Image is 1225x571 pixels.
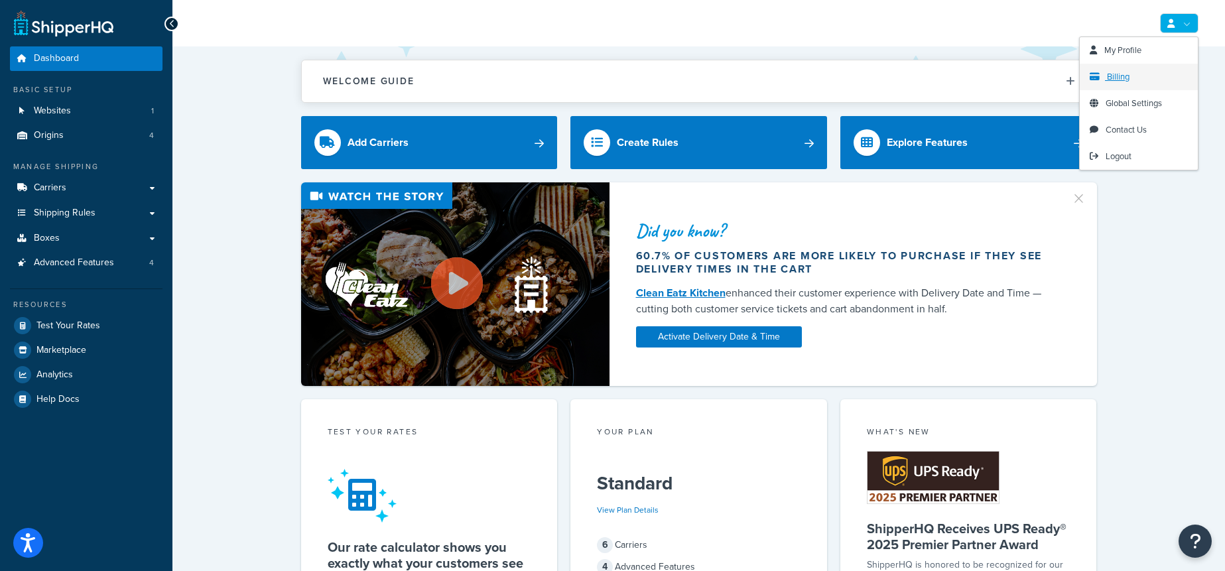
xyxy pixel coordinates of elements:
[34,233,60,244] span: Boxes
[1080,64,1198,90] a: Billing
[328,426,531,441] div: Test your rates
[636,249,1055,276] div: 60.7% of customers are more likely to purchase if they see delivery times in the cart
[34,53,79,64] span: Dashboard
[10,363,162,387] a: Analytics
[10,387,162,411] a: Help Docs
[34,182,66,194] span: Carriers
[34,257,114,269] span: Advanced Features
[34,105,71,117] span: Websites
[636,285,1055,317] div: enhanced their customer experience with Delivery Date and Time — cutting both customer service ti...
[1104,44,1141,56] span: My Profile
[10,123,162,148] a: Origins4
[10,201,162,225] a: Shipping Rules
[10,161,162,172] div: Manage Shipping
[636,285,726,300] a: Clean Eatz Kitchen
[597,537,613,553] span: 6
[302,60,1096,102] button: Welcome Guide
[149,257,154,269] span: 4
[597,426,801,441] div: Your Plan
[10,338,162,362] a: Marketplace
[1080,37,1198,64] a: My Profile
[151,105,154,117] span: 1
[34,208,96,219] span: Shipping Rules
[887,133,968,152] div: Explore Features
[10,176,162,200] a: Carriers
[301,182,610,386] img: Video thumbnail
[10,251,162,275] a: Advanced Features4
[1106,97,1162,109] span: Global Settings
[1106,123,1147,136] span: Contact Us
[867,426,1070,441] div: What's New
[1080,117,1198,143] a: Contact Us
[1080,143,1198,170] a: Logout
[867,521,1070,552] h5: ShipperHQ Receives UPS Ready® 2025 Premier Partner Award
[34,130,64,141] span: Origins
[636,326,802,348] a: Activate Delivery Date & Time
[1106,150,1131,162] span: Logout
[840,116,1097,169] a: Explore Features
[570,116,827,169] a: Create Rules
[597,536,801,554] div: Carriers
[1107,70,1129,83] span: Billing
[10,99,162,123] a: Websites1
[10,123,162,148] li: Origins
[10,299,162,310] div: Resources
[301,116,558,169] a: Add Carriers
[149,130,154,141] span: 4
[636,222,1055,240] div: Did you know?
[36,369,73,381] span: Analytics
[10,99,162,123] li: Websites
[10,251,162,275] li: Advanced Features
[10,84,162,95] div: Basic Setup
[36,320,100,332] span: Test Your Rates
[597,473,801,494] h5: Standard
[597,504,659,516] a: View Plan Details
[323,76,415,86] h2: Welcome Guide
[348,133,409,152] div: Add Carriers
[36,345,86,356] span: Marketplace
[1179,525,1212,558] button: Open Resource Center
[1080,90,1198,117] a: Global Settings
[10,46,162,71] a: Dashboard
[328,539,531,571] h5: Our rate calculator shows you exactly what your customers see
[10,226,162,251] a: Boxes
[617,133,678,152] div: Create Rules
[10,314,162,338] a: Test Your Rates
[36,394,80,405] span: Help Docs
